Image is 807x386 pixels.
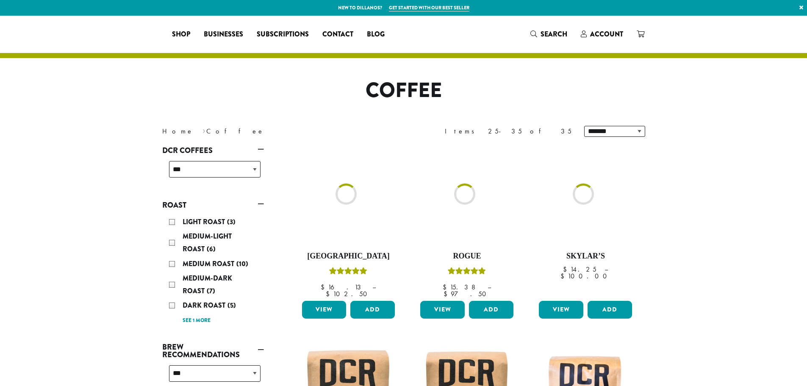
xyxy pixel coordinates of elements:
span: Medium-Dark Roast [183,273,232,296]
a: See 1 more [183,317,211,325]
span: (7) [207,286,215,296]
bdi: 15.38 [443,283,480,292]
bdi: 14.25 [563,265,596,274]
button: Add [469,301,513,319]
h4: [GEOGRAPHIC_DATA] [300,252,397,261]
span: – [605,265,608,274]
h1: Coffee [156,78,652,103]
span: Account [590,29,623,39]
a: RogueRated 5.00 out of 5 [418,147,516,297]
a: DCR Coffees [162,143,264,158]
span: Search [541,29,567,39]
a: Skylar’s [537,147,634,297]
span: – [372,283,376,292]
div: Rated 5.00 out of 5 [329,266,367,279]
span: (5) [227,300,236,310]
bdi: 97.50 [444,289,490,298]
span: Medium Roast [183,259,236,269]
span: › [202,123,205,136]
bdi: 16.13 [321,283,364,292]
span: Contact [322,29,353,40]
span: Shop [172,29,190,40]
span: $ [321,283,328,292]
span: – [488,283,491,292]
span: (6) [207,244,216,254]
a: Brew Recommendations [162,340,264,362]
span: $ [444,289,451,298]
a: Get started with our best seller [389,4,469,11]
span: $ [326,289,333,298]
div: Rated 5.00 out of 5 [448,266,486,279]
span: Medium-Light Roast [183,231,232,254]
div: Items 25-35 of 35 [445,126,571,136]
a: View [539,301,583,319]
a: [GEOGRAPHIC_DATA]Rated 5.00 out of 5 [300,147,397,297]
span: Blog [367,29,385,40]
bdi: 102.50 [326,289,371,298]
a: Search [524,27,574,41]
div: DCR Coffees [162,158,264,188]
span: Businesses [204,29,243,40]
a: View [420,301,465,319]
h4: Skylar’s [537,252,634,261]
button: Add [350,301,395,319]
a: Roast [162,198,264,212]
a: View [302,301,347,319]
a: Shop [165,28,197,41]
span: $ [560,272,568,280]
bdi: 100.00 [560,272,611,280]
span: Dark Roast [183,300,227,310]
span: Subscriptions [257,29,309,40]
h4: Rogue [418,252,516,261]
span: (10) [236,259,248,269]
span: (3) [227,217,236,227]
a: Home [162,127,194,136]
span: $ [443,283,450,292]
span: $ [563,265,570,274]
div: Roast [162,212,264,330]
button: Add [588,301,632,319]
span: Light Roast [183,217,227,227]
nav: Breadcrumb [162,126,391,136]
